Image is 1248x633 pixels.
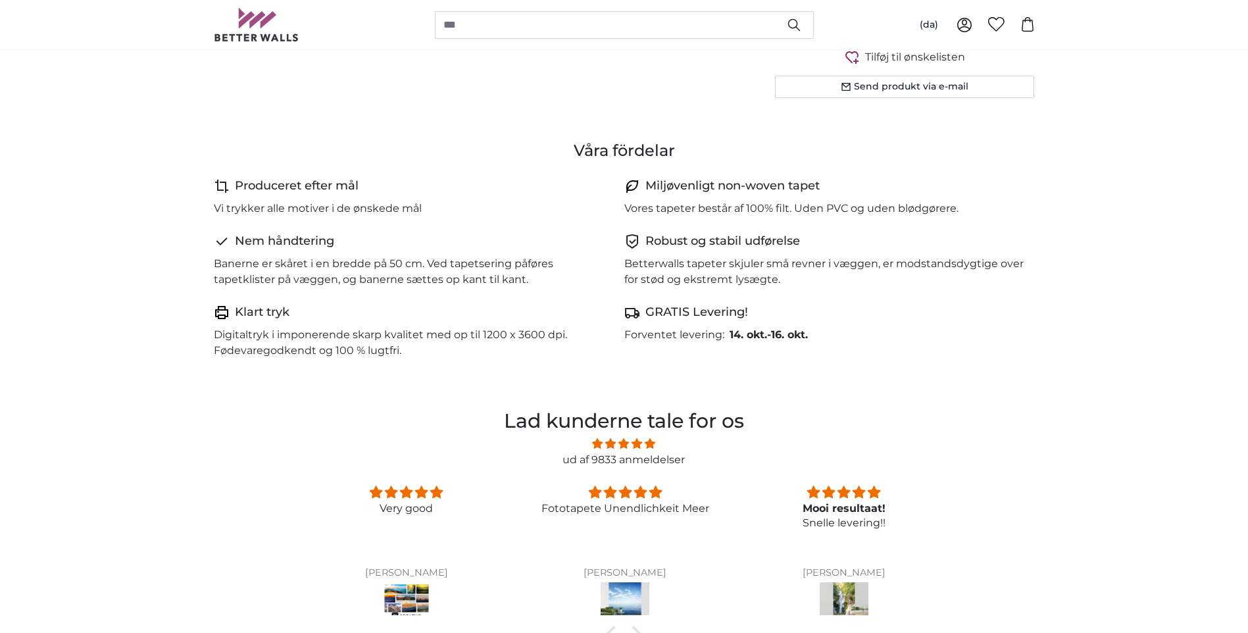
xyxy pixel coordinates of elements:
[750,516,937,530] p: Snelle levering!!
[730,328,767,341] span: 14. okt.
[313,568,500,578] div: [PERSON_NAME]
[214,201,422,216] p: Vi trykker alle motiver i de ønskede mål
[771,328,808,341] span: 16. okt.
[562,453,685,466] a: ud af 9833 anmeldelser
[295,406,952,436] h2: Lad kunderne tale for os
[820,582,868,619] img: Fototapete Berauschter Wasserfall
[295,436,952,452] span: 4.81 stars
[624,327,724,343] p: Forventet levering:
[775,49,1035,65] button: Tilføj til ønskelisten
[313,501,500,516] p: Very good
[624,201,959,216] p: Vores tapeter består af 100% filt. Uden PVC og uden blødgørere.
[214,8,299,41] img: Betterwalls
[909,13,949,37] button: (da)
[214,327,614,359] p: Digitaltryk i imponerende skarp kvalitet med op til 1200 x 3600 dpi. Fødevaregodkendt og 100 % lu...
[750,501,937,516] div: Mooi resultaat!
[214,256,614,288] p: Banerne er skåret i en bredde på 50 cm. Ved tapetsering påføres tapetklister på væggen, og banern...
[601,582,649,619] img: Fototapete Unendlichkeit Meer
[645,303,748,322] h4: GRATIS Levering!
[313,484,500,501] div: 5 stars
[235,177,359,195] h4: Produceret efter mål
[532,484,718,501] div: 5 stars
[382,582,431,619] img: Stockfoto
[750,484,937,501] div: 5 stars
[235,232,334,251] h4: Nem håndtering
[214,140,1035,161] h3: Våra fördelar
[235,303,289,322] h4: Klart tryk
[730,328,808,341] b: -
[532,568,718,578] div: [PERSON_NAME]
[750,568,937,578] div: [PERSON_NAME]
[624,256,1024,288] p: Betterwalls tapeter skjuler små revner i væggen, er modstandsdygtige over for stød og ekstremt ly...
[645,232,800,251] h4: Robust og stabil udførelse
[532,501,718,516] p: Fototapete Unendlichkeit Meer
[645,177,820,195] h4: Miljøvenligt non-woven tapet
[865,49,965,65] span: Tilføj til ønskelisten
[775,76,1035,98] button: Send produkt via e-mail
